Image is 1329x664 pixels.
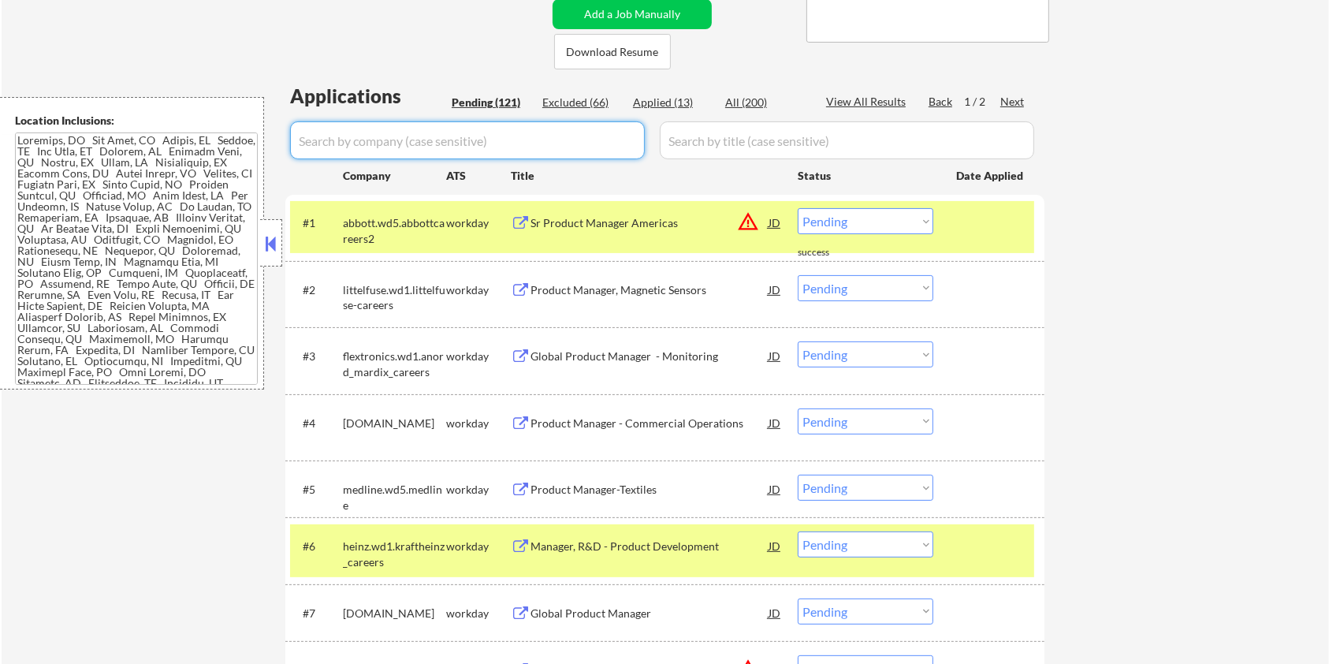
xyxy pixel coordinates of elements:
[737,211,759,233] button: warning_amber
[303,539,330,554] div: #6
[767,408,783,437] div: JD
[767,208,783,237] div: JD
[956,168,1026,184] div: Date Applied
[530,416,769,431] div: Product Manager - Commercial Operations
[343,168,446,184] div: Company
[15,113,258,129] div: Location Inclusions:
[767,599,783,627] div: JD
[660,121,1034,159] input: Search by title (case sensitive)
[530,349,769,364] div: Global Product Manager - Monitoring
[303,349,330,364] div: #3
[1000,94,1026,110] div: Next
[446,606,511,621] div: workday
[343,282,446,313] div: littelfuse.wd1.littelfuse-careers
[343,606,446,621] div: [DOMAIN_NAME]
[343,416,446,431] div: [DOMAIN_NAME]
[530,215,769,231] div: Sr Product Manager Americas
[446,349,511,364] div: workday
[964,94,1000,110] div: 1 / 2
[446,482,511,498] div: workday
[446,416,511,431] div: workday
[343,539,446,569] div: heinz.wd1.kraftheinz_careers
[303,606,330,621] div: #7
[530,606,769,621] div: Global Product Manager
[530,539,769,554] div: Manager, R&D - Product Development
[798,161,933,189] div: Status
[303,482,330,498] div: #5
[446,539,511,554] div: workday
[511,168,783,184] div: Title
[343,482,446,513] div: medline.wd5.medline
[343,349,446,379] div: flextronics.wd1.anord_mardix_careers
[303,215,330,231] div: #1
[725,95,804,110] div: All (200)
[290,121,645,159] input: Search by company (case sensitive)
[929,94,954,110] div: Back
[554,34,671,69] button: Download Resume
[798,246,861,259] div: success
[343,215,446,246] div: abbott.wd5.abbottcareers2
[446,168,511,184] div: ATS
[452,95,530,110] div: Pending (121)
[767,475,783,503] div: JD
[303,282,330,298] div: #2
[633,95,712,110] div: Applied (13)
[767,341,783,370] div: JD
[530,482,769,498] div: Product Manager-Textiles
[446,282,511,298] div: workday
[530,282,769,298] div: Product Manager, Magnetic Sensors
[767,532,783,560] div: JD
[826,94,910,110] div: View All Results
[542,95,621,110] div: Excluded (66)
[290,87,446,106] div: Applications
[303,416,330,431] div: #4
[446,215,511,231] div: workday
[767,275,783,304] div: JD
